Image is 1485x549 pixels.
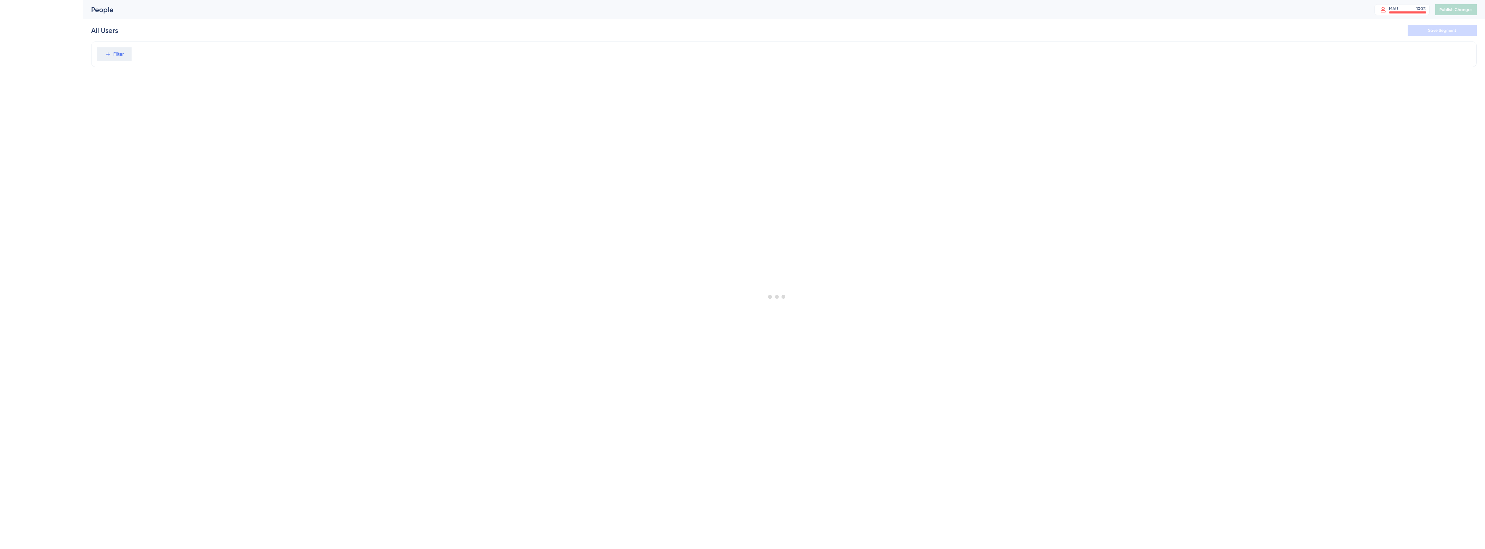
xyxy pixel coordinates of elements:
div: MAU [1389,6,1398,11]
span: Save Segment [1428,28,1456,33]
div: People [91,5,1357,15]
button: Save Segment [1408,25,1477,36]
div: 100 % [1416,6,1426,11]
span: Publish Changes [1439,7,1473,12]
div: All Users [91,26,118,35]
button: Publish Changes [1435,4,1477,15]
